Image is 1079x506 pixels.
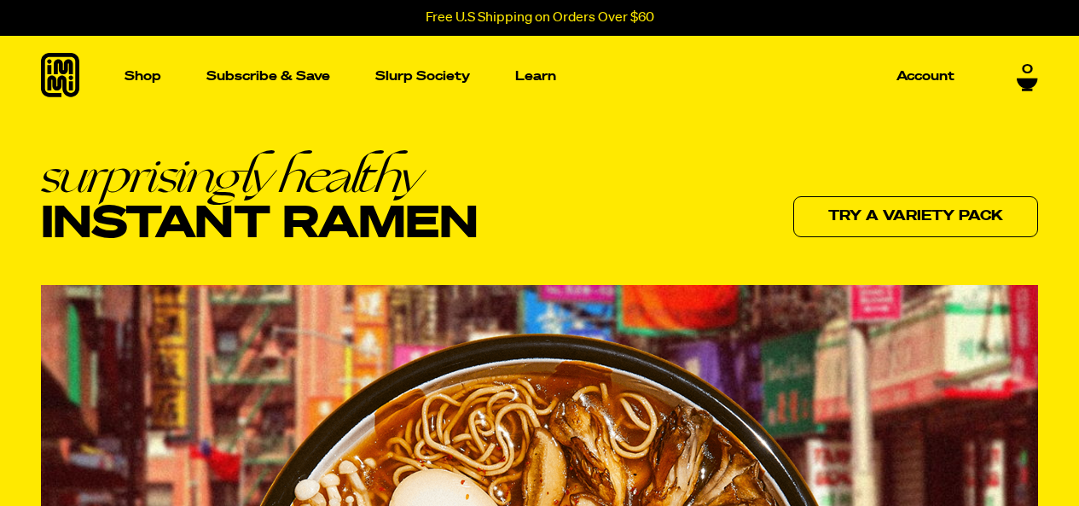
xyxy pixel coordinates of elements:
p: Learn [515,70,556,83]
p: Free U.S Shipping on Orders Over $60 [426,10,654,26]
a: Try a variety pack [793,196,1038,237]
nav: Main navigation [118,36,961,117]
span: 0 [1022,62,1033,78]
p: Slurp Society [375,70,470,83]
a: Account [890,63,961,90]
p: Account [896,70,954,83]
em: surprisingly healthy [41,151,478,200]
a: Learn [508,36,563,117]
a: Slurp Society [368,63,477,90]
a: Shop [118,36,168,117]
p: Shop [125,70,161,83]
p: Subscribe & Save [206,70,330,83]
h1: Instant Ramen [41,151,478,248]
a: Subscribe & Save [200,63,337,90]
a: 0 [1017,62,1038,91]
